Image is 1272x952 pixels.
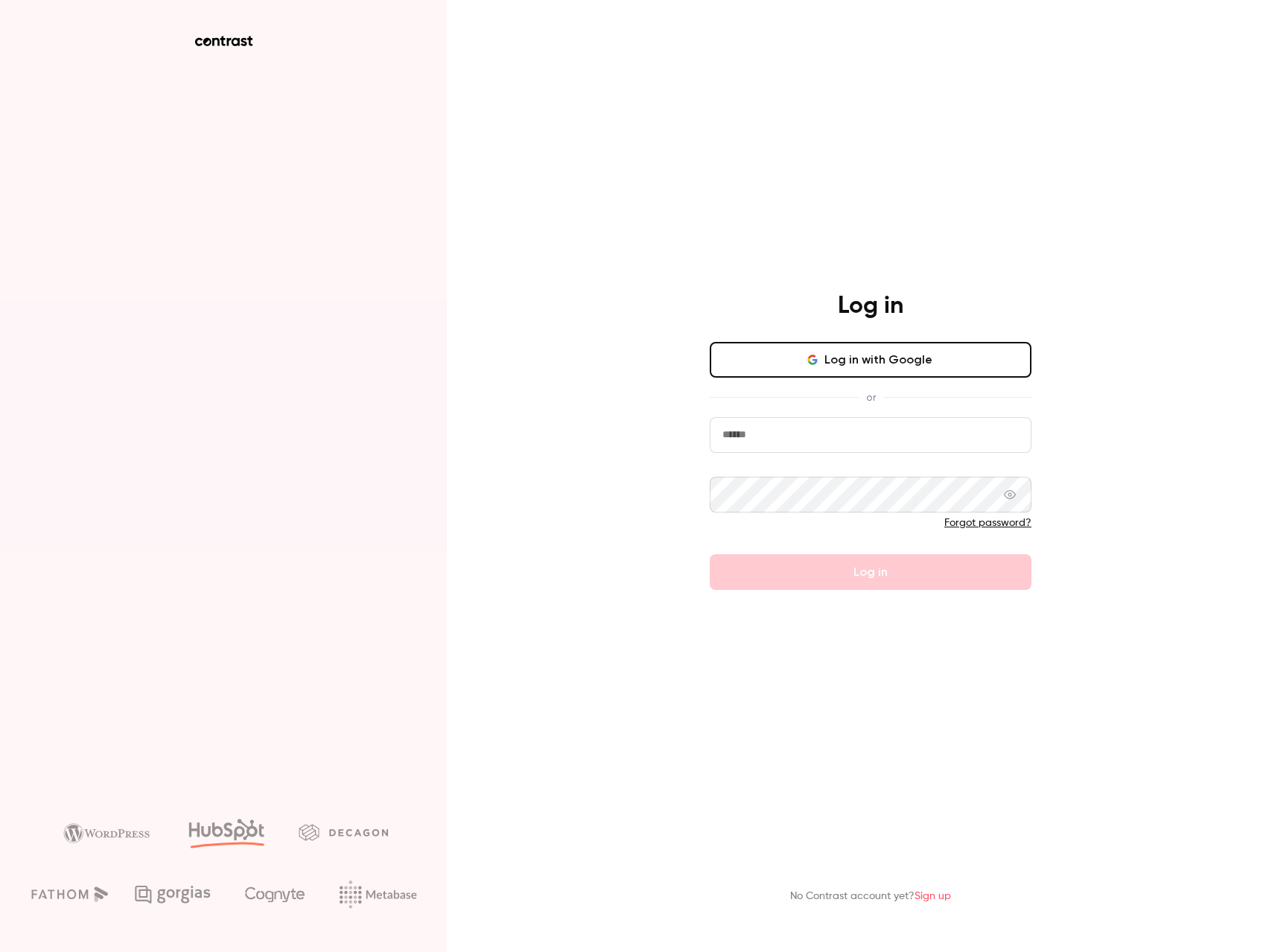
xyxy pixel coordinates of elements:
[915,891,951,901] a: Sign up
[790,889,951,904] p: No Contrast account yet?
[838,291,903,321] h4: Log in
[944,518,1031,528] a: Forgot password?
[710,342,1031,378] button: Log in with Google
[859,390,883,405] span: or
[299,824,388,840] img: decagon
